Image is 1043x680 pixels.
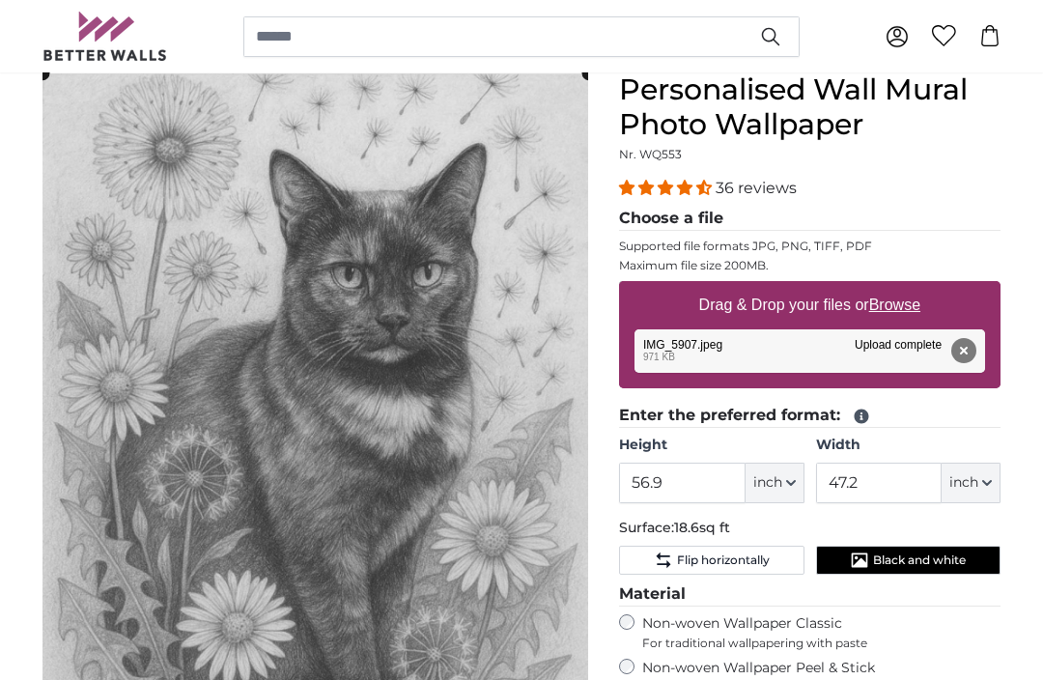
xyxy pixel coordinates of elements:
label: Drag & Drop your files or [691,286,928,325]
legend: Enter the preferred format: [619,404,1001,428]
button: Black and white [816,546,1001,575]
span: Flip horizontally [677,552,770,568]
span: Black and white [873,552,966,568]
span: 36 reviews [716,179,797,197]
img: Betterwalls [42,12,168,61]
legend: Choose a file [619,207,1001,231]
h1: Personalised Wall Mural Photo Wallpaper [619,72,1001,142]
span: Nr. WQ553 [619,147,682,161]
label: Width [816,436,1001,455]
p: Supported file formats JPG, PNG, TIFF, PDF [619,239,1001,254]
u: Browse [869,297,920,313]
button: inch [746,463,804,503]
button: inch [942,463,1001,503]
label: Height [619,436,803,455]
label: Non-woven Wallpaper Classic [642,614,1001,651]
p: Maximum file size 200MB. [619,258,1001,273]
span: 18.6sq ft [674,519,730,536]
span: inch [753,473,782,493]
p: Surface: [619,519,1001,538]
button: Flip horizontally [619,546,803,575]
span: For traditional wallpapering with paste [642,636,1001,651]
legend: Material [619,582,1001,607]
span: inch [949,473,978,493]
span: 4.31 stars [619,179,716,197]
